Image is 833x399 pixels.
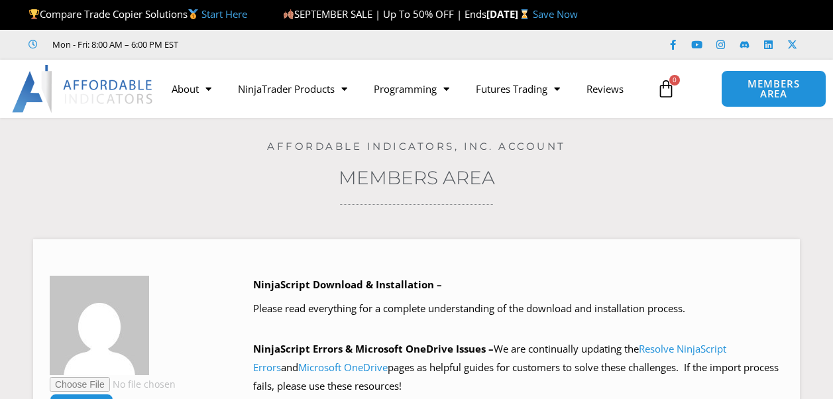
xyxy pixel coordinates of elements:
[735,79,812,99] span: MEMBERS AREA
[225,74,361,104] a: NinjaTrader Products
[533,7,578,21] a: Save Now
[188,9,198,19] img: 🥇
[253,342,726,374] a: Resolve NinjaScript Errors
[486,7,532,21] strong: [DATE]
[339,166,495,189] a: Members Area
[29,9,39,19] img: 🏆
[158,74,650,104] nav: Menu
[520,9,529,19] img: ⌛
[197,38,396,51] iframe: Customer reviews powered by Trustpilot
[298,361,388,374] a: Microsoft OneDrive
[721,70,826,107] a: MEMBERS AREA
[50,276,149,375] img: 9a5e8496bb002767f8112e25534067b1c462ffeb96c4d333fe7887b3a3905057
[253,300,783,318] p: Please read everything for a complete understanding of the download and installation process.
[573,74,637,104] a: Reviews
[253,342,494,355] b: NinjaScript Errors & Microsoft OneDrive Issues –
[201,7,247,21] a: Start Here
[361,74,463,104] a: Programming
[669,75,680,85] span: 0
[253,278,442,291] b: NinjaScript Download & Installation –
[283,7,486,21] span: SEPTEMBER SALE | Up To 50% OFF | Ends
[49,36,178,52] span: Mon - Fri: 8:00 AM – 6:00 PM EST
[637,70,695,108] a: 0
[253,340,783,396] p: We are continually updating the and pages as helpful guides for customers to solve these challeng...
[463,74,573,104] a: Futures Trading
[267,140,566,152] a: Affordable Indicators, Inc. Account
[158,74,225,104] a: About
[28,7,247,21] span: Compare Trade Copier Solutions
[12,65,154,113] img: LogoAI | Affordable Indicators – NinjaTrader
[284,9,294,19] img: 🍂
